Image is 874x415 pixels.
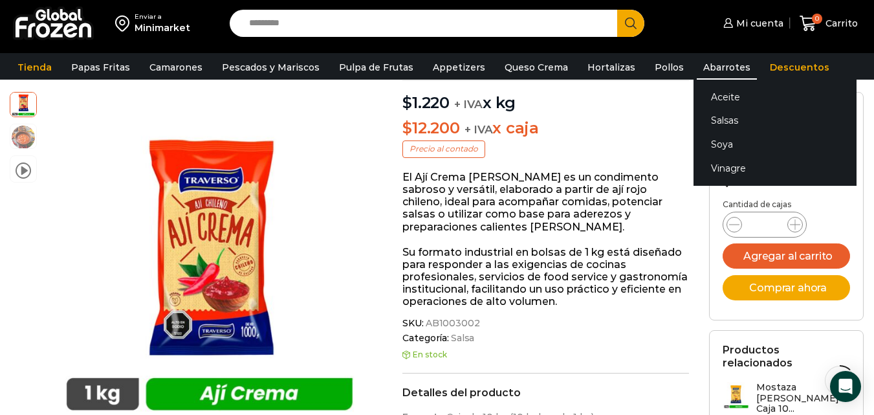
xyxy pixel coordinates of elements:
span: AB1003002 [424,318,480,329]
h3: Mostaza [PERSON_NAME] - Caja 10... [756,382,851,414]
a: Appetizers [426,55,492,80]
a: Vinagre [694,156,857,180]
button: Comprar ahora [723,275,851,300]
a: Pulpa de Frutas [333,55,420,80]
span: SKU: [402,318,689,329]
span: aji [10,124,36,150]
p: x caja [402,119,689,138]
a: Salsa [449,333,474,344]
a: Aceite [694,85,857,109]
a: Descuentos [763,55,836,80]
a: Tienda [11,55,58,80]
span: $ [402,118,412,137]
a: Camarones [143,55,209,80]
span: + IVA [464,123,493,136]
span: + IVA [454,98,483,111]
button: Search button [617,10,644,37]
div: Minimarket [135,21,190,34]
a: Mi cuenta [720,10,783,36]
p: x kg [402,80,689,113]
a: Papas Fritas [65,55,137,80]
p: En stock [402,350,689,359]
p: El Ají Crema [PERSON_NAME] es un condimento sabroso y versátil, elaborado a partir de ají rojo ch... [402,171,689,233]
div: Open Intercom Messenger [830,371,861,402]
p: Cantidad de cajas [723,200,851,209]
a: Soya [694,133,857,157]
img: address-field-icon.svg [115,12,135,34]
p: Su formato industrial en bolsas de 1 kg está diseñado para responder a las exigencias de cocinas ... [402,246,689,308]
a: Abarrotes [697,55,757,80]
h2: Detalles del producto [402,387,689,399]
a: Hortalizas [581,55,642,80]
div: Enviar a [135,12,190,21]
p: Precio al contado [402,140,485,157]
bdi: 1.220 [402,93,450,112]
input: Product quantity [752,216,777,234]
a: 0 Carrito [796,8,861,39]
span: $ [402,93,412,112]
a: Pollos [648,55,690,80]
span: Mi cuenta [733,17,783,30]
a: Queso Crema [498,55,574,80]
h2: Productos relacionados [723,344,851,368]
button: Agregar al carrito [723,243,851,269]
a: Pescados y Mariscos [215,55,326,80]
span: Carrito [822,17,858,30]
a: Salsas [694,109,857,133]
bdi: 12.200 [402,118,459,137]
span: 0 [812,14,822,24]
span: aji traverso [10,91,36,117]
span: Categoría: [402,333,689,344]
